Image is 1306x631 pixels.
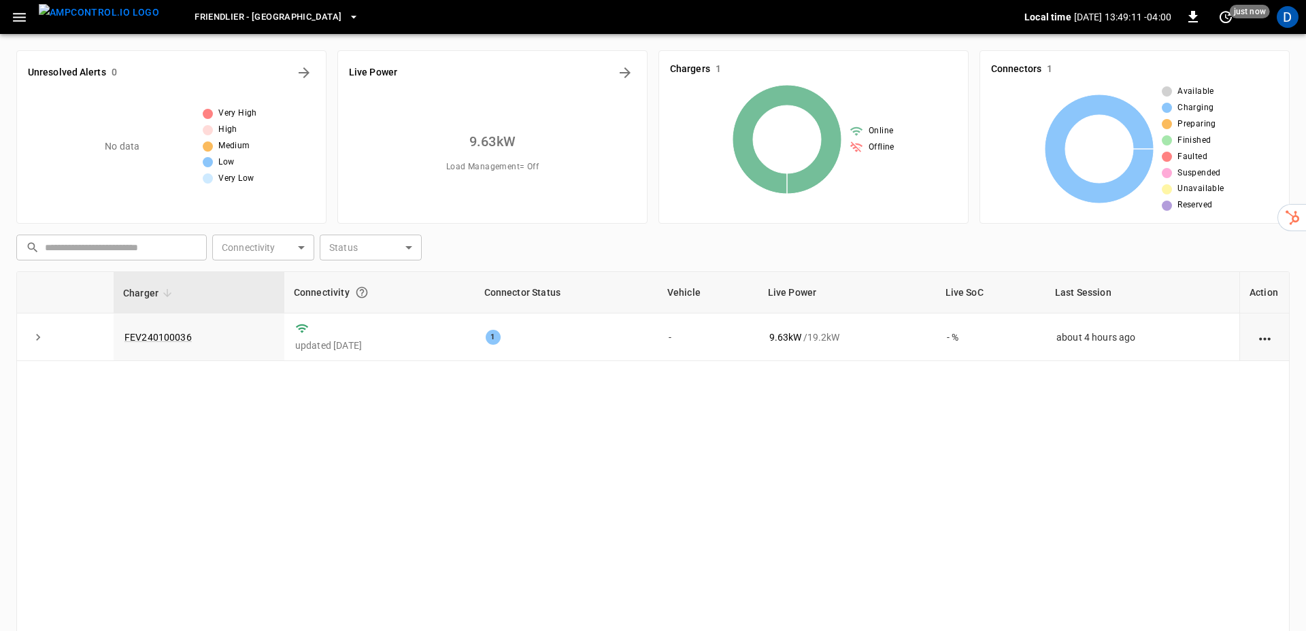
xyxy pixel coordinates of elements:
h6: Chargers [670,62,710,77]
span: Unavailable [1177,182,1224,196]
a: FEV240100036 [124,332,192,343]
span: Very Low [218,172,254,186]
span: Very High [218,107,257,120]
span: Finished [1177,134,1211,148]
th: Action [1239,272,1289,313]
p: Local time [1024,10,1071,24]
span: Suspended [1177,167,1221,180]
h6: 9.63 kW [469,131,516,152]
div: 1 [486,330,501,345]
img: ampcontrol.io logo [39,4,159,21]
th: Live SoC [936,272,1046,313]
p: [DATE] 13:49:11 -04:00 [1074,10,1171,24]
div: / 19.2 kW [769,330,925,344]
span: Medium [218,139,250,153]
h6: Unresolved Alerts [28,65,106,80]
h6: 1 [716,62,721,77]
h6: 0 [112,65,117,80]
button: expand row [28,327,48,347]
th: Live Power [758,272,936,313]
span: Charger [123,285,176,301]
p: updated [DATE] [295,339,464,352]
th: Connector Status [475,272,658,313]
td: - [658,313,758,361]
td: - % [936,313,1046,361]
span: Preparing [1177,118,1216,131]
span: Charging [1177,101,1213,115]
h6: Live Power [349,65,397,80]
button: Friendlier - [GEOGRAPHIC_DATA] [189,4,365,31]
p: No data [105,139,139,154]
th: Last Session [1045,272,1239,313]
div: profile-icon [1277,6,1299,28]
span: Reserved [1177,199,1212,212]
button: All Alerts [293,62,315,84]
th: Vehicle [658,272,758,313]
button: set refresh interval [1215,6,1237,28]
span: Online [869,124,893,138]
h6: Connectors [991,62,1041,77]
span: Faulted [1177,150,1207,164]
button: Connection between the charger and our software. [350,280,374,305]
span: Load Management = Off [446,160,539,174]
span: Offline [869,141,894,154]
span: Available [1177,85,1214,99]
div: action cell options [1256,330,1273,344]
span: High [218,123,237,137]
button: Energy Overview [614,62,636,84]
td: about 4 hours ago [1045,313,1239,361]
span: just now [1230,5,1270,18]
span: Low [218,156,234,169]
div: Connectivity [294,280,465,305]
p: 9.63 kW [769,330,802,344]
span: Friendlier - [GEOGRAPHIC_DATA] [195,10,341,25]
h6: 1 [1047,62,1052,77]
